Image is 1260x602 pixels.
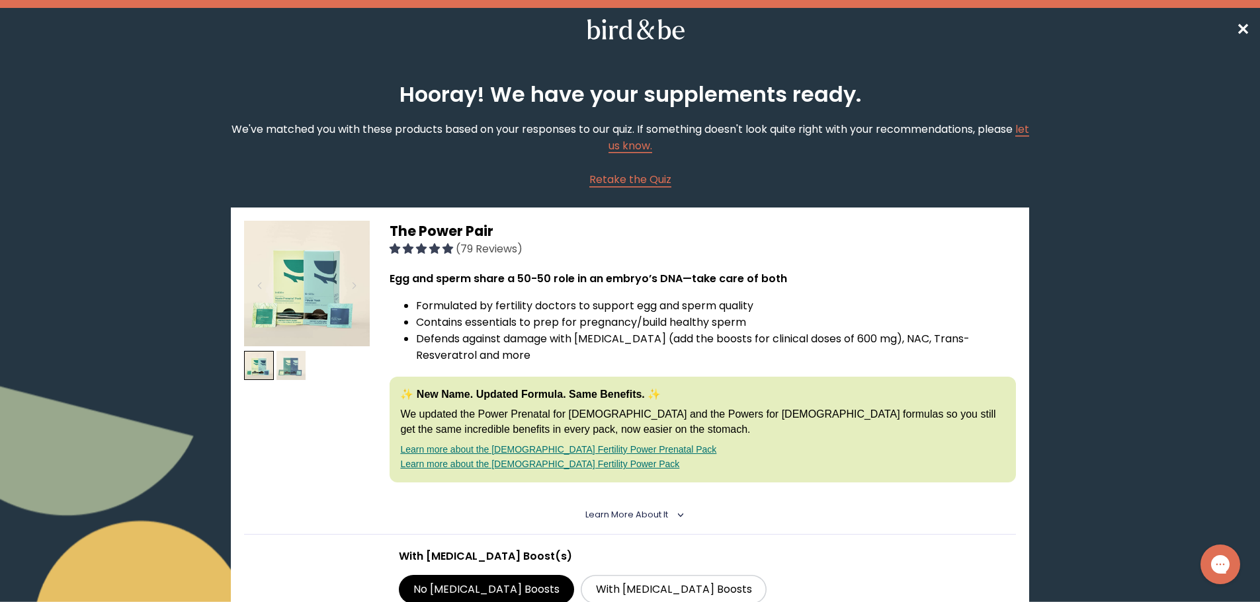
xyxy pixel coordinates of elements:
img: thumbnail image [244,221,370,346]
summary: Learn More About it < [585,509,675,521]
span: (79 Reviews) [456,241,523,256]
strong: ✨ New Name. Updated Formula. Same Benefits. ✨ [400,389,661,400]
li: Defends against damage with [MEDICAL_DATA] (add the boosts for clinical doses of 600 mg), NAC, Tr... [416,330,1015,363]
span: Retake the Quiz [589,172,671,187]
iframe: Gorgias live chat messenger [1194,540,1247,589]
li: Contains essentials to prep for pregnancy/build healthy sperm [416,314,1015,330]
i: < [672,511,684,518]
span: Learn More About it [585,509,668,520]
img: thumbnail image [244,351,274,381]
a: Learn more about the [DEMOGRAPHIC_DATA] Fertility Power Pack [400,459,679,469]
a: Learn more about the [DEMOGRAPHIC_DATA] Fertility Power Prenatal Pack [400,444,716,455]
p: With [MEDICAL_DATA] Boost(s) [399,548,862,564]
a: let us know. [609,122,1029,153]
h2: Hooray! We have your supplements ready. [391,79,870,110]
a: Retake the Quiz [589,171,671,188]
p: We updated the Power Prenatal for [DEMOGRAPHIC_DATA] and the Powers for [DEMOGRAPHIC_DATA] formul... [400,407,1005,437]
a: ✕ [1236,18,1249,41]
span: 4.92 stars [390,241,456,256]
strong: Egg and sperm share a 50-50 role in an embryo’s DNA—take care of both [390,271,787,286]
li: Formulated by fertility doctors to support egg and sperm quality [416,297,1015,314]
span: The Power Pair [390,221,493,241]
p: We've matched you with these products based on your responses to our quiz. If something doesn't l... [231,121,1029,154]
span: ✕ [1236,19,1249,40]
img: thumbnail image [276,351,306,381]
